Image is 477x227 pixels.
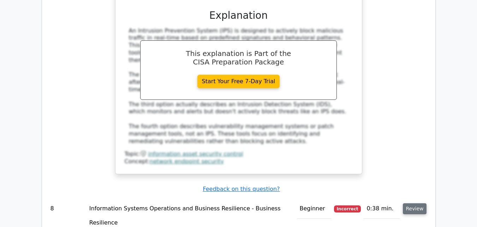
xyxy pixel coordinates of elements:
h3: Explanation [129,10,348,22]
td: Beginner [297,199,331,219]
a: Start Your Free 7-Day Trial [197,75,280,88]
a: information asset security control [148,151,243,157]
div: Topic: [125,151,353,158]
td: 0:38 min. [364,199,400,219]
a: network endpoint security [150,158,224,165]
button: Review [403,203,427,214]
div: Concept: [125,158,353,165]
a: Feedback on this question? [203,186,280,192]
span: Incorrect [334,205,361,212]
div: An Intrusion Prevention System (IPS) is designed to actively block malicious traffic in real-time... [129,27,348,145]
